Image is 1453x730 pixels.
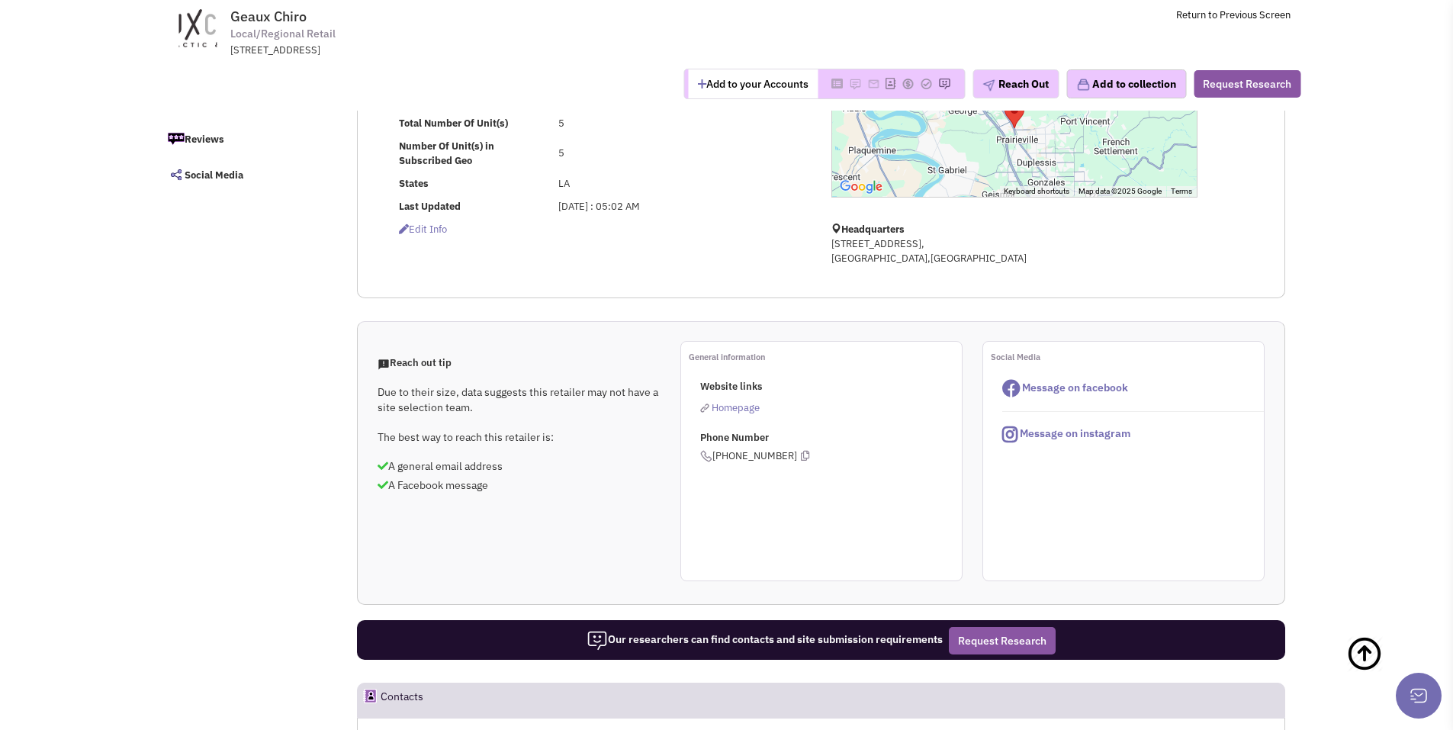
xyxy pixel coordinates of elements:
img: plane.png [982,79,995,92]
a: Message on instagram [1002,426,1130,440]
p: Phone Number [700,431,962,445]
span: Map data ©2025 Google [1078,187,1162,195]
img: icon-collection-lavender.png [1076,78,1090,92]
button: Add to your Accounts [688,69,818,98]
div: [STREET_ADDRESS] [230,43,628,58]
p: General information [689,349,962,365]
span: Our researchers can find contacts and site submission requirements [587,632,943,646]
a: Open this area in Google Maps (opens a new window) [836,177,886,197]
h2: Contacts [381,683,423,717]
p: The best way to reach this retailer is: [378,429,660,445]
span: [PHONE_NUMBER] [700,449,809,462]
b: Number Of Unit(s) in Subscribed Geo [399,140,494,167]
img: Google [836,177,886,197]
td: LA [554,172,811,195]
td: [DATE] : 05:02 AM [554,195,811,218]
button: Request Research [949,627,1056,654]
a: Homepage [700,401,760,414]
a: Terms (opens in new tab) [1171,187,1192,195]
img: reachlinkicon.png [700,404,709,413]
span: Message on instagram [1020,426,1130,440]
img: Please add to your accounts [867,78,879,90]
img: Please add to your accounts [902,78,914,90]
button: Add to collection [1066,69,1186,98]
a: Return to Previous Screen [1176,8,1291,21]
img: geauxchiro.com [162,9,233,47]
button: Request Research [1194,70,1300,98]
td: 5 [554,135,811,172]
img: Please add to your accounts [938,78,950,90]
td: 5 [554,112,811,135]
p: Due to their size, data suggests this retailer may not have a site selection team. [378,384,660,415]
p: A Facebook message [378,478,660,493]
button: Reach Out [972,69,1059,98]
p: Social Media [991,349,1264,365]
a: Reviews [159,123,326,155]
a: Social Media [159,159,326,191]
b: Headquarters [841,223,905,236]
span: Geaux Chiro [230,8,307,25]
button: Keyboard shortcuts [1004,186,1069,197]
span: Reach out tip [378,356,452,369]
span: Edit info [399,223,447,236]
div: Geaux Chiro [998,94,1030,134]
img: Please add to your accounts [920,78,932,90]
b: States [399,177,429,190]
img: Please add to your accounts [849,78,861,90]
img: icon-phone.png [700,450,712,462]
a: Message on facebook [1002,381,1128,394]
p: Website links [700,380,962,394]
p: A general email address [378,458,660,474]
b: Total Number Of Unit(s) [399,117,508,130]
a: Back To Top [1346,620,1422,719]
span: Homepage [712,401,760,414]
b: Last Updated [399,200,461,213]
span: Message on facebook [1022,381,1128,394]
img: icon-researcher-20.png [587,630,608,651]
span: Local/Regional Retail [230,26,336,42]
p: [STREET_ADDRESS], [GEOGRAPHIC_DATA],[GEOGRAPHIC_DATA] [831,237,1197,265]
